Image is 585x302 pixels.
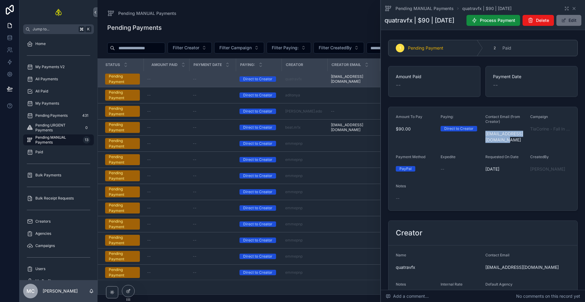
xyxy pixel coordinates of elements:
a: Creators [23,216,94,227]
span: $90.00 [396,126,436,132]
a: emmepnp [285,189,324,194]
a: emmepnp [285,157,303,162]
span: -- [193,189,197,194]
button: Edit [556,15,581,26]
a: aditonya [285,93,324,98]
span: [EMAIL_ADDRESS][DOMAIN_NAME] [485,264,570,270]
span: K [86,27,91,32]
span: All Payments [35,77,58,82]
a: Direct to Creator [239,92,278,98]
span: My Payments V2 [35,64,65,69]
span: Pending Payments [35,113,68,118]
img: App logo [55,7,62,17]
span: quatravfx [396,264,480,270]
a: Direct to Creator [239,205,278,211]
a: -- [147,93,186,98]
a: My Profile [23,276,94,286]
a: Pending Payment [105,106,140,117]
a: Pending Payment [105,267,140,278]
a: -- [147,206,186,210]
a: Direct to Creator [239,157,278,162]
button: Select Button [267,42,311,54]
span: quatravfx | $90 | [DATE] [462,5,512,12]
a: -- [147,189,186,194]
span: Paid [502,45,511,51]
span: [DATE] [485,166,525,172]
a: [EMAIL_ADDRESS][DOMAIN_NAME] [331,123,376,132]
span: aditonya [285,93,300,98]
span: -- [193,238,197,243]
div: 431 [80,112,90,119]
div: 0 [83,124,90,131]
span: Payment Date [493,74,570,80]
div: Direct to Creator [243,92,272,98]
span: Payment Date [193,62,222,67]
a: emmepnp [285,141,303,146]
a: -- [147,157,186,162]
a: Pending Payment [105,251,140,262]
a: Direct to Creator [239,109,278,114]
a: emmepnp [285,173,324,178]
a: Direct to Creator [239,270,278,275]
a: -- [193,173,232,178]
a: beat.m1x [285,125,324,130]
a: Pending MANUAL Payments13 [23,134,94,145]
a: emmepnp [285,222,303,227]
a: [PERSON_NAME].edo [285,109,322,114]
span: Contact Email (from Creator) [485,114,520,124]
span: -- [147,125,151,130]
div: Direct to Creator [243,189,272,195]
span: -- [147,206,151,210]
a: [EMAIL_ADDRESS][DOMAIN_NAME] [331,74,376,84]
span: -- [193,173,197,178]
span: Users [35,266,45,271]
div: Pending Payment [109,219,136,230]
h1: quatravfx | $90 | [DATE] [385,16,454,25]
span: -- [193,206,197,210]
a: Pending Payment [105,74,140,85]
span: TiaCorine - Fall In Love [530,126,570,132]
span: Filter Creator [173,45,199,51]
a: My Payments V2 [23,61,94,72]
span: Filter Paying: [272,45,299,51]
span: Paying: [240,62,255,67]
span: Notes [396,184,406,188]
a: Bulk Payments [23,170,94,181]
span: -- [147,173,151,178]
span: Campaign [530,114,548,119]
span: Jump to... [33,27,76,32]
a: Direct to Creator [239,141,278,146]
span: Home [35,41,46,46]
div: Pending Payment [109,90,136,101]
h2: Creator [396,228,422,238]
div: Direct to Creator [243,76,272,82]
a: Pending Payment [105,170,140,181]
a: Direct to Creator [239,173,278,179]
div: Pending Payment [109,251,136,262]
a: emmepnp [285,254,303,259]
a: -- [193,254,232,259]
div: scrollable content [19,34,97,280]
a: Direct to Creator [239,254,278,259]
span: -- [147,93,151,98]
span: -- [193,93,197,98]
h1: Pending Payments [107,23,162,32]
span: -- [193,77,197,82]
span: Campaigns [35,243,55,248]
a: -- [331,109,376,114]
span: -- [147,77,151,82]
span: All Paid [35,89,48,94]
span: -- [147,141,151,146]
span: No comments on this record yet [516,293,580,299]
a: Direct to Creator [239,189,278,195]
span: -- [147,109,151,114]
a: emmepnp [285,270,303,275]
a: -- [193,206,232,210]
a: Users [23,263,94,274]
a: -- [193,222,232,227]
button: Jump to...K [23,24,94,34]
a: Agencies [23,228,94,239]
a: Pending MANUAL Payments [107,10,176,17]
